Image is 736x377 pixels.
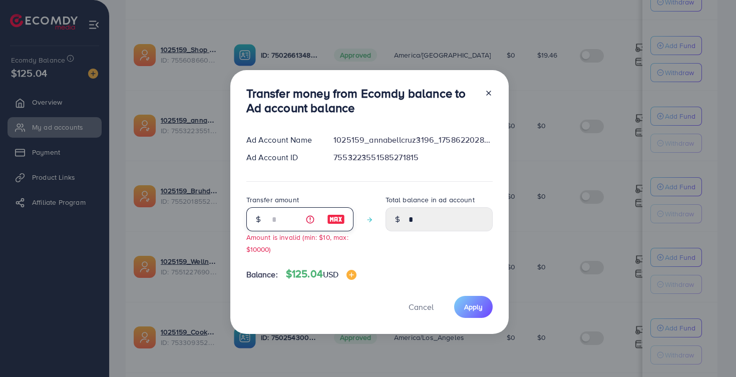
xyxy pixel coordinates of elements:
[246,86,477,115] h3: Transfer money from Ecomdy balance to Ad account balance
[464,302,483,312] span: Apply
[325,134,500,146] div: 1025159_annabellcruz3196_1758622028577
[286,268,357,280] h4: $125.04
[238,152,326,163] div: Ad Account ID
[409,301,434,312] span: Cancel
[246,232,348,253] small: Amount is invalid (min: $10, max: $10000)
[246,269,278,280] span: Balance:
[325,152,500,163] div: 7553223551585271815
[246,195,299,205] label: Transfer amount
[346,270,356,280] img: image
[327,213,345,225] img: image
[454,296,493,317] button: Apply
[323,269,338,280] span: USD
[238,134,326,146] div: Ad Account Name
[396,296,446,317] button: Cancel
[386,195,475,205] label: Total balance in ad account
[693,332,728,369] iframe: Chat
